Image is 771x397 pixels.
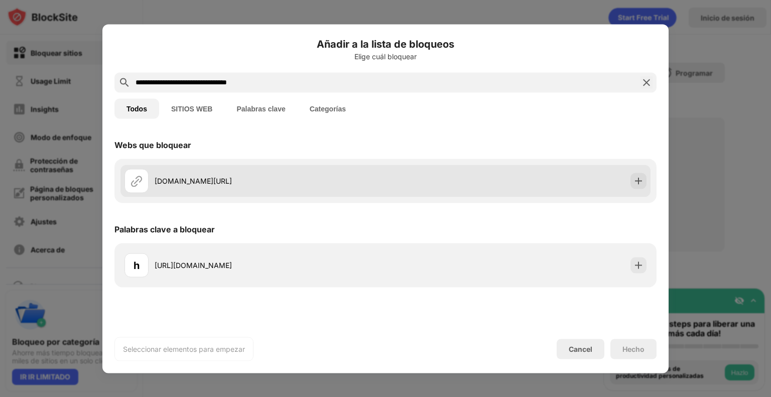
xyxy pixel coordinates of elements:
[114,140,191,150] div: Webs que bloquear
[118,76,131,88] img: search.svg
[114,98,159,118] button: Todos
[114,224,215,234] div: Palabras clave a bloquear
[155,176,385,186] div: [DOMAIN_NAME][URL]
[298,98,358,118] button: Categorías
[622,345,645,353] div: Hecho
[569,345,592,353] div: Cancel
[159,98,224,118] button: SITIOS WEB
[134,257,140,273] div: h
[640,76,653,88] img: search-close
[114,36,657,51] h6: Añadir a la lista de bloqueos
[114,52,657,60] div: Elige cuál bloquear
[131,175,143,187] img: url.svg
[155,260,385,271] div: [URL][DOMAIN_NAME]
[224,98,297,118] button: Palabras clave
[123,344,245,354] div: Seleccionar elementos para empezar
